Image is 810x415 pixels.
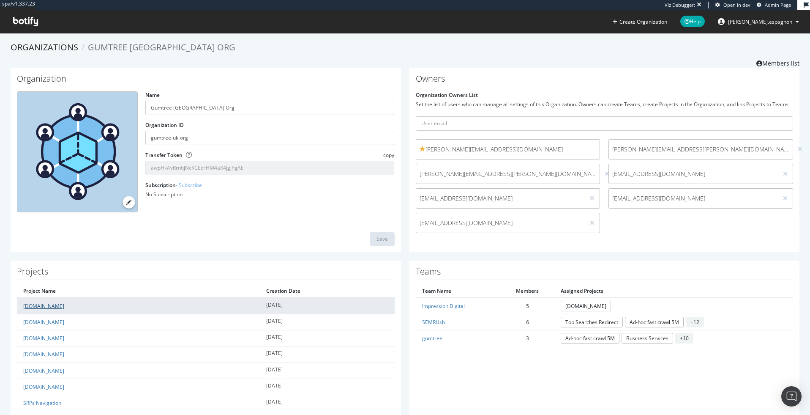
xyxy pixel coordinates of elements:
span: Open in dev [723,2,750,8]
span: + 12 [686,317,704,327]
td: 5 [500,298,555,314]
span: Admin Page [765,2,791,8]
div: Save [376,235,388,242]
a: [DOMAIN_NAME] [23,335,64,342]
a: Ad-hoc fast crawl 5M [561,333,619,344]
a: Admin Page [757,2,791,8]
a: Top Searches Redirect [561,317,623,327]
button: Save [370,232,395,246]
span: [EMAIL_ADDRESS][DOMAIN_NAME] [612,194,775,203]
label: Name [145,91,160,99]
ol: breadcrumbs [11,41,799,54]
span: [EMAIL_ADDRESS][DOMAIN_NAME] [420,219,582,227]
h1: Organization [17,74,395,87]
th: Creation Date [260,284,395,298]
button: Create Organization [612,18,668,26]
td: [DATE] [260,379,395,395]
a: Impression Digital [422,302,465,310]
td: 6 [500,314,555,330]
td: [DATE] [260,330,395,346]
a: Organizations [11,41,78,53]
th: Members [500,284,555,298]
td: [DATE] [260,363,395,379]
label: Subscription [145,181,202,189]
span: [EMAIL_ADDRESS][DOMAIN_NAME] [420,194,582,203]
h1: Teams [416,267,794,280]
a: [DOMAIN_NAME] [561,301,611,311]
div: Open Intercom Messenger [781,386,802,407]
th: Assigned Projects [554,284,793,298]
th: Project Name [17,284,260,298]
th: Team Name [416,284,500,298]
div: No Subscription [145,191,394,198]
label: Transfer Token [145,151,183,159]
a: [DOMAIN_NAME] [23,319,64,326]
span: Gumtree [GEOGRAPHIC_DATA] Org [88,41,235,53]
a: Ad-hoc fast crawl 5M [625,317,684,327]
span: [PERSON_NAME][EMAIL_ADDRESS][PERSON_NAME][DOMAIN_NAME] [612,145,789,154]
a: Business Services [622,333,673,344]
h1: Owners [416,74,794,87]
td: 3 [500,330,555,346]
a: [DOMAIN_NAME] [23,383,64,390]
a: gumtree [422,335,442,342]
td: [DATE] [260,314,395,330]
a: - Subscribe [176,181,202,189]
div: Viz Debugger: [665,2,695,8]
td: [DATE] [260,346,395,363]
span: + 10 [675,333,693,344]
span: Help [680,16,705,27]
a: SEMRUsh [422,319,445,326]
input: Organization ID [145,131,394,145]
td: [DATE] [260,395,395,411]
span: [EMAIL_ADDRESS][DOMAIN_NAME] [612,170,775,178]
input: name [145,101,394,115]
a: SRPs Navigation [23,399,61,407]
span: copy [383,151,394,159]
div: Set the list of users who can manage all settings of this Organization. Owners can create Teams, ... [416,101,794,108]
td: [DATE] [260,298,395,314]
a: Open in dev [715,2,750,8]
h1: Projects [17,267,395,280]
a: [DOMAIN_NAME] [23,351,64,358]
input: User email [416,116,794,131]
label: Organization ID [145,121,184,129]
span: leo.espagnon [728,18,792,25]
a: [DOMAIN_NAME] [23,367,64,374]
a: [DOMAIN_NAME] [23,302,64,310]
label: Organization Owners List [416,91,478,99]
span: [PERSON_NAME][EMAIL_ADDRESS][DOMAIN_NAME] [420,145,597,154]
a: Members list [756,57,799,68]
span: [PERSON_NAME][EMAIL_ADDRESS][PERSON_NAME][DOMAIN_NAME] [420,170,597,178]
button: [PERSON_NAME].espagnon [711,15,806,28]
